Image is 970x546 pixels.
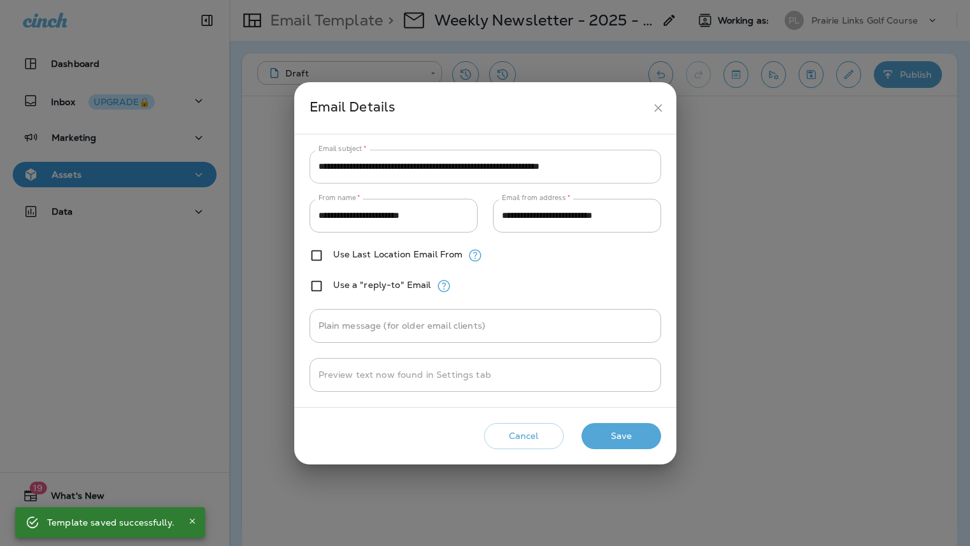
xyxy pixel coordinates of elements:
[318,144,367,154] label: Email subject
[185,514,200,529] button: Close
[581,423,661,449] button: Save
[484,423,564,449] button: Cancel
[333,280,431,290] label: Use a "reply-to" Email
[502,193,570,203] label: Email from address
[333,249,463,259] label: Use Last Location Email From
[318,193,360,203] label: From name
[310,96,646,120] div: Email Details
[47,511,175,534] div: Template saved successfully.
[646,96,670,120] button: close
